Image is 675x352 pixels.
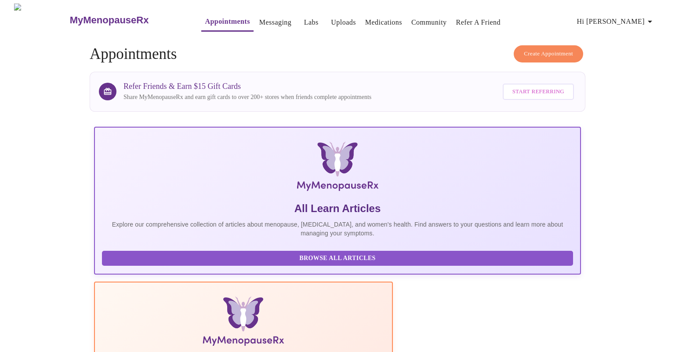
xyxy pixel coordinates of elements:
span: Create Appointment [524,49,573,59]
button: Create Appointment [514,45,583,62]
img: MyMenopauseRx Logo [175,142,500,194]
span: Browse All Articles [111,253,564,264]
span: Hi [PERSON_NAME] [577,15,655,28]
a: Medications [365,16,402,29]
button: Browse All Articles [102,251,573,266]
button: Labs [297,14,325,31]
button: Community [408,14,450,31]
p: Explore our comprehensive collection of articles about menopause, [MEDICAL_DATA], and women's hea... [102,220,573,238]
button: Messaging [256,14,295,31]
span: Start Referring [512,87,564,97]
a: Start Referring [501,79,576,104]
button: Medications [362,14,406,31]
a: Uploads [331,16,356,29]
img: Menopause Manual [147,297,340,349]
h3: Refer Friends & Earn $15 Gift Cards [123,82,371,91]
a: MyMenopauseRx [69,5,184,36]
h4: Appointments [90,45,585,63]
h5: All Learn Articles [102,202,573,216]
button: Refer a Friend [453,14,504,31]
h3: MyMenopauseRx [70,15,149,26]
a: Community [411,16,447,29]
button: Start Referring [503,84,574,100]
button: Hi [PERSON_NAME] [573,13,659,30]
button: Uploads [327,14,359,31]
a: Messaging [259,16,291,29]
a: Refer a Friend [456,16,501,29]
button: Appointments [201,13,253,32]
a: Browse All Articles [102,254,575,261]
a: Appointments [205,15,250,28]
img: MyMenopauseRx Logo [14,4,69,37]
a: Labs [304,16,319,29]
p: Share MyMenopauseRx and earn gift cards to over 200+ stores when friends complete appointments [123,93,371,102]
